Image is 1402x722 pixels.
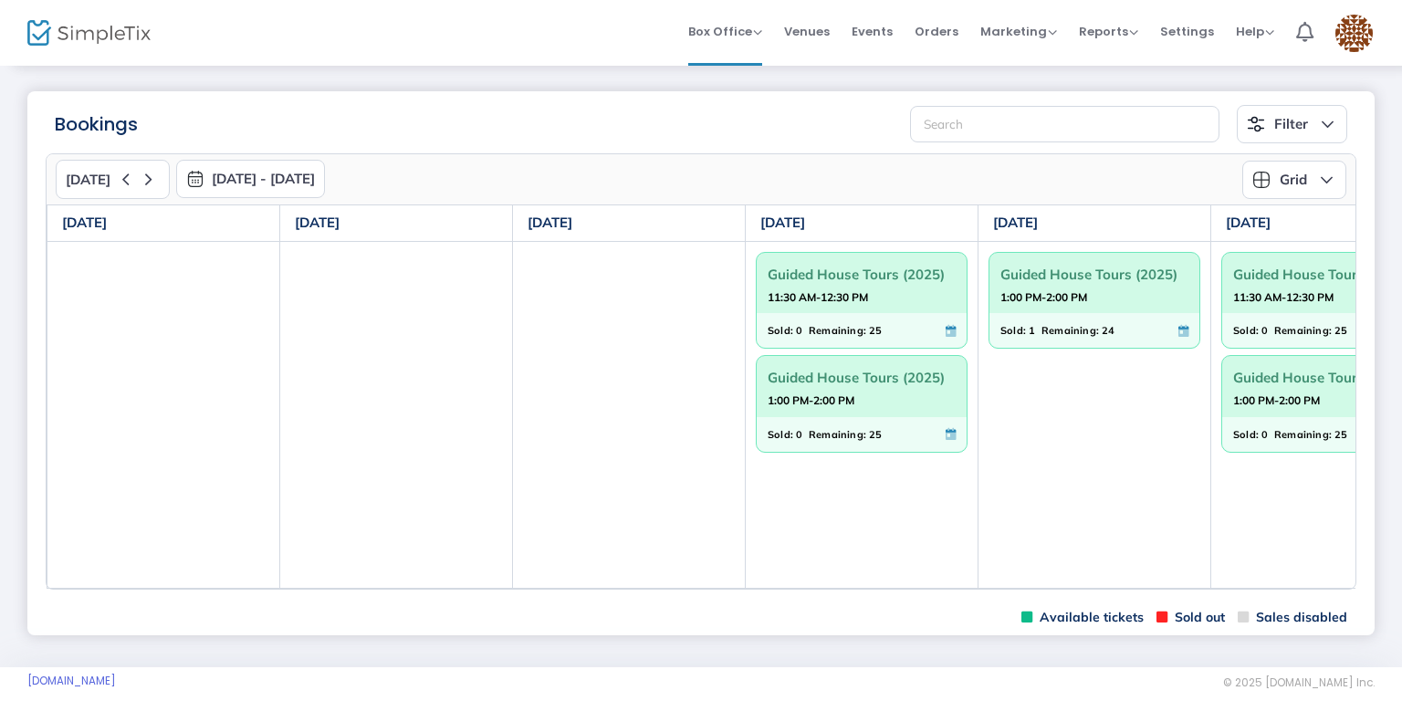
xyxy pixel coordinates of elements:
[1041,320,1099,340] span: Remaining:
[56,160,170,199] button: [DATE]
[1247,115,1265,133] img: filter
[1233,424,1259,445] span: Sold:
[768,286,868,309] strong: 11:30 AM-12:30 PM
[1252,171,1271,189] img: grid
[1242,161,1346,199] button: Grid
[47,205,280,242] th: [DATE]
[1334,424,1347,445] span: 25
[55,110,138,138] m-panel-title: Bookings
[1261,320,1268,340] span: 0
[768,320,793,340] span: Sold:
[915,8,958,55] span: Orders
[978,205,1211,242] th: [DATE]
[688,23,762,40] span: Box Office
[280,205,513,242] th: [DATE]
[1274,320,1332,340] span: Remaining:
[796,424,802,445] span: 0
[1233,286,1334,309] strong: 11:30 AM-12:30 PM
[27,674,116,688] a: [DOMAIN_NAME]
[1102,320,1114,340] span: 24
[1021,609,1144,626] span: Available tickets
[1160,8,1214,55] span: Settings
[1223,675,1375,690] span: © 2025 [DOMAIN_NAME] Inc.
[1079,23,1138,40] span: Reports
[1238,609,1347,626] span: Sales disabled
[809,320,866,340] span: Remaining:
[1029,320,1035,340] span: 1
[176,160,325,198] button: [DATE] - [DATE]
[784,8,830,55] span: Venues
[186,170,204,188] img: monthly
[1237,105,1347,143] button: Filter
[768,363,956,392] span: Guided House Tours (2025)
[869,320,882,340] span: 25
[910,106,1219,143] input: Search
[1000,286,1087,309] strong: 1:00 PM-2:00 PM
[768,424,793,445] span: Sold:
[869,424,882,445] span: 25
[809,424,866,445] span: Remaining:
[1261,424,1268,445] span: 0
[66,172,110,188] span: [DATE]
[1000,260,1188,288] span: Guided House Tours (2025)
[1233,389,1320,412] strong: 1:00 PM-2:00 PM
[1236,23,1274,40] span: Help
[768,260,956,288] span: Guided House Tours (2025)
[980,23,1057,40] span: Marketing
[1233,320,1259,340] span: Sold:
[746,205,978,242] th: [DATE]
[1334,320,1347,340] span: 25
[1156,609,1225,626] span: Sold out
[852,8,893,55] span: Events
[796,320,802,340] span: 0
[1274,424,1332,445] span: Remaining:
[513,205,746,242] th: [DATE]
[768,389,854,412] strong: 1:00 PM-2:00 PM
[1000,320,1026,340] span: Sold:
